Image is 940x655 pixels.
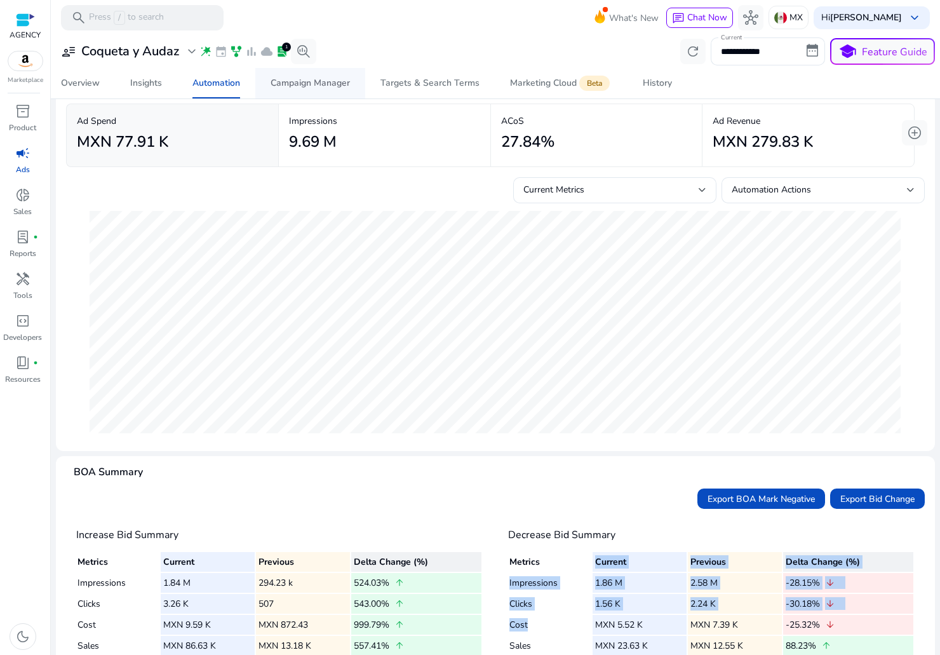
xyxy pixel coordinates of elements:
p: Tools [13,290,32,301]
h2: MXN 279.83 K [713,133,813,151]
span: inventory_2 [15,104,30,119]
td: Impressions [77,573,159,593]
td: 999.79% [351,615,481,635]
span: search [71,10,86,25]
td: MXN 872.43 [256,615,350,635]
span: Current Metrics [523,184,584,196]
img: mx.svg [774,11,787,24]
span: campaign [15,145,30,161]
img: amazon.svg [8,51,43,71]
div: History [643,79,672,88]
p: Press to search [89,11,164,25]
button: chatChat Now [666,8,733,28]
span: hub [743,10,758,25]
span: fiber_manual_record [33,234,38,240]
td: Cost [77,615,159,635]
p: MX [789,6,803,29]
th: Metrics [509,552,591,572]
span: user_attributes [61,44,76,59]
td: 524.03% [351,573,481,593]
span: arrow_downward [825,598,835,609]
span: arrow_upward [394,577,405,588]
span: arrow_downward [825,577,835,588]
h4: Decrease Bid Summary [508,529,915,541]
span: wand_stars [199,45,212,58]
th: Current [161,552,255,572]
span: lab_profile [276,45,288,58]
p: Ads [16,164,30,175]
td: -28.15% [783,573,913,593]
p: Resources [5,374,41,385]
p: Impressions [289,114,480,128]
td: 1.56 K [593,594,687,614]
span: arrow_upward [394,598,405,609]
span: chat [672,12,685,25]
button: hub [738,5,763,30]
span: Automation Actions [732,184,811,196]
span: keyboard_arrow_down [907,10,922,25]
button: refresh [680,39,706,64]
span: lab_profile [15,229,30,245]
span: donut_small [15,187,30,203]
th: Previous [256,552,350,572]
td: 1.84 M [161,573,255,593]
td: 1.86 M [593,573,687,593]
th: Previous [688,552,782,572]
b: [PERSON_NAME] [830,11,902,24]
span: fiber_manual_record [33,360,38,365]
th: Current [593,552,687,572]
div: Campaign Manager [271,79,350,88]
h4: BOA Summary [74,466,143,478]
span: refresh [685,44,701,59]
p: Developers [3,332,42,343]
span: / [114,11,125,25]
p: AGENCY [10,29,41,41]
button: add_circle [902,120,927,145]
td: 507 [256,594,350,614]
span: handyman [15,271,30,287]
td: Impressions [509,573,591,593]
p: Feature Guide [862,44,927,60]
p: Marketplace [8,76,43,85]
span: dark_mode [15,629,30,644]
button: search_insights [291,39,316,64]
span: arrow_upward [394,619,405,630]
div: 1 [282,43,291,51]
h4: Increase Bid Summary [76,529,483,541]
span: book_4 [15,355,30,370]
td: 2.58 M [688,573,782,593]
span: arrow_downward [825,619,835,630]
p: Reports [10,248,36,259]
span: Beta [579,76,610,91]
th: Delta Change (%) [351,552,481,572]
td: Cost [509,615,591,635]
td: Clicks [77,594,159,614]
p: ACoS [501,114,692,128]
span: expand_more [184,44,199,59]
td: -30.18% [783,594,913,614]
span: arrow_upward [394,640,405,651]
td: 294.23 k [256,573,350,593]
span: cloud [260,45,273,58]
span: arrow_upward [821,640,831,651]
td: -25.32% [783,615,913,635]
div: Insights [130,79,162,88]
h2: 9.69 M [289,133,337,151]
span: school [838,43,857,61]
th: Metrics [77,552,159,572]
div: Overview [61,79,100,88]
span: search_insights [296,44,311,59]
div: Targets & Search Terms [380,79,480,88]
td: 2.24 K [688,594,782,614]
span: code_blocks [15,313,30,328]
h3: Coqueta y Audaz [81,44,179,59]
th: Delta Change (%) [783,552,913,572]
div: Automation [192,79,240,88]
td: 543.00% [351,594,481,614]
span: Chat Now [687,11,727,24]
span: Export Bid Change [840,492,915,506]
p: Ad Revenue [713,114,904,128]
td: Clicks [509,594,591,614]
button: Export Bid Change [830,489,925,509]
div: Marketing Cloud [510,78,612,88]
